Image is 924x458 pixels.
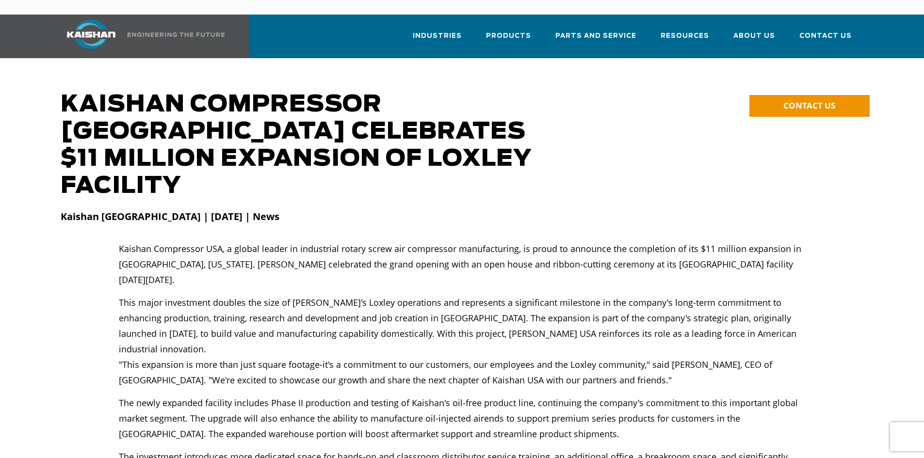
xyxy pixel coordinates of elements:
span: Resources [661,31,709,42]
a: Resources [661,23,709,56]
span: About Us [733,31,775,42]
p: The newly expanded facility includes Phase II production and testing of Kaishan's oil-free produc... [119,395,806,442]
p: "This expansion is more than just square footage-it's a commitment to our customers, our employee... [119,357,806,388]
strong: Kaishan [GEOGRAPHIC_DATA] | [DATE] | News [61,210,279,223]
span: Industries [413,31,462,42]
p: This major investment doubles the size of [PERSON_NAME]'s Loxley operations and represents a sign... [119,295,806,357]
a: Kaishan USA [55,15,227,58]
a: About Us [733,23,775,56]
a: Industries [413,23,462,56]
a: Parts and Service [555,23,636,56]
span: Parts and Service [555,31,636,42]
a: Products [486,23,531,56]
span: Contact Us [799,31,852,42]
a: Contact Us [799,23,852,56]
span: CONTACT US [783,100,835,111]
span: Kaishan Compressor [GEOGRAPHIC_DATA] Celebrates $11 Million Expansion of Loxley Facility [61,93,532,198]
span: Products [486,31,531,42]
img: kaishan logo [55,20,128,49]
p: Kaishan Compressor USA, a global leader in industrial rotary screw air compressor manufacturing, ... [119,241,806,287]
a: CONTACT US [749,95,870,117]
img: Engineering the future [128,32,225,37]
